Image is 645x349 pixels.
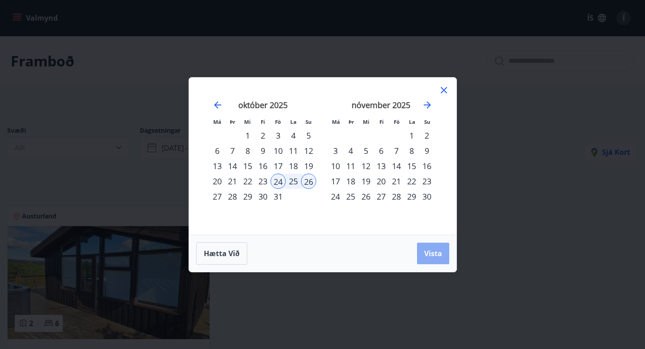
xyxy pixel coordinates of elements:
div: 22 [404,174,419,189]
div: 17 [271,158,286,174]
div: Calendar [200,88,446,224]
div: 30 [255,189,271,204]
div: 5 [301,128,316,143]
td: Choose föstudagur, 10. október 2025 as your check-in date. It’s available. [271,143,286,158]
small: Má [213,118,221,125]
div: 14 [389,158,404,174]
td: Choose miðvikudagur, 12. nóvember 2025 as your check-in date. It’s available. [358,158,374,174]
td: Choose þriðjudagur, 25. nóvember 2025 as your check-in date. It’s available. [343,189,358,204]
div: 15 [404,158,419,174]
small: La [409,118,415,125]
td: Choose miðvikudagur, 1. október 2025 as your check-in date. It’s available. [240,128,255,143]
td: Choose föstudagur, 14. nóvember 2025 as your check-in date. It’s available. [389,158,404,174]
small: Fi [379,118,384,125]
td: Choose sunnudagur, 9. nóvember 2025 as your check-in date. It’s available. [419,143,434,158]
div: 3 [328,143,343,158]
td: Choose fimmtudagur, 20. nóvember 2025 as your check-in date. It’s available. [374,174,389,189]
div: 1 [404,128,419,143]
div: 13 [210,158,225,174]
div: 11 [286,143,301,158]
div: 10 [271,143,286,158]
div: 5 [358,143,374,158]
td: Choose þriðjudagur, 7. október 2025 as your check-in date. It’s available. [225,143,240,158]
div: 15 [240,158,255,174]
td: Choose miðvikudagur, 5. nóvember 2025 as your check-in date. It’s available. [358,143,374,158]
div: 14 [225,158,240,174]
div: 4 [286,128,301,143]
div: 31 [271,189,286,204]
div: 12 [301,143,316,158]
td: Choose fimmtudagur, 27. nóvember 2025 as your check-in date. It’s available. [374,189,389,204]
td: Choose fimmtudagur, 30. október 2025 as your check-in date. It’s available. [255,189,271,204]
div: 7 [389,143,404,158]
div: 9 [419,143,434,158]
td: Choose mánudagur, 6. október 2025 as your check-in date. It’s available. [210,143,225,158]
div: 26 [301,174,316,189]
div: Move forward to switch to the next month. [422,100,433,110]
div: 21 [225,174,240,189]
div: 23 [255,174,271,189]
div: 26 [358,189,374,204]
td: Choose þriðjudagur, 4. nóvember 2025 as your check-in date. It’s available. [343,143,358,158]
div: 2 [255,128,271,143]
div: 22 [240,174,255,189]
div: 30 [419,189,434,204]
td: Choose föstudagur, 28. nóvember 2025 as your check-in date. It’s available. [389,189,404,204]
td: Choose sunnudagur, 12. október 2025 as your check-in date. It’s available. [301,143,316,158]
div: 4 [343,143,358,158]
div: 8 [240,143,255,158]
div: 29 [240,189,255,204]
span: Hætta við [204,249,240,258]
td: Choose laugardagur, 11. október 2025 as your check-in date. It’s available. [286,143,301,158]
div: 8 [404,143,419,158]
td: Choose laugardagur, 15. nóvember 2025 as your check-in date. It’s available. [404,158,419,174]
small: Fö [275,118,281,125]
small: Þr [348,118,354,125]
div: 10 [328,158,343,174]
div: 27 [374,189,389,204]
strong: nóvember 2025 [352,100,410,110]
td: Choose miðvikudagur, 22. október 2025 as your check-in date. It’s available. [240,174,255,189]
td: Choose miðvikudagur, 26. nóvember 2025 as your check-in date. It’s available. [358,189,374,204]
span: Vista [424,249,442,258]
td: Selected as end date. sunnudagur, 26. október 2025 [301,174,316,189]
td: Choose fimmtudagur, 6. nóvember 2025 as your check-in date. It’s available. [374,143,389,158]
div: 6 [374,143,389,158]
div: 25 [286,174,301,189]
td: Choose föstudagur, 17. október 2025 as your check-in date. It’s available. [271,158,286,174]
td: Choose sunnudagur, 30. nóvember 2025 as your check-in date. It’s available. [419,189,434,204]
div: 21 [389,174,404,189]
td: Choose fimmtudagur, 16. október 2025 as your check-in date. It’s available. [255,158,271,174]
td: Choose fimmtudagur, 13. nóvember 2025 as your check-in date. It’s available. [374,158,389,174]
div: Move backward to switch to the previous month. [212,100,223,110]
small: Fi [261,118,265,125]
td: Choose þriðjudagur, 21. október 2025 as your check-in date. It’s available. [225,174,240,189]
td: Choose föstudagur, 3. október 2025 as your check-in date. It’s available. [271,128,286,143]
div: 24 [271,174,286,189]
td: Choose laugardagur, 29. nóvember 2025 as your check-in date. It’s available. [404,189,419,204]
div: 18 [343,174,358,189]
div: 20 [374,174,389,189]
td: Choose mánudagur, 3. nóvember 2025 as your check-in date. It’s available. [328,143,343,158]
div: 2 [419,128,434,143]
td: Choose laugardagur, 1. nóvember 2025 as your check-in date. It’s available. [404,128,419,143]
small: Mi [363,118,370,125]
td: Choose laugardagur, 8. nóvember 2025 as your check-in date. It’s available. [404,143,419,158]
td: Choose þriðjudagur, 28. október 2025 as your check-in date. It’s available. [225,189,240,204]
td: Choose miðvikudagur, 8. október 2025 as your check-in date. It’s available. [240,143,255,158]
td: Choose mánudagur, 17. nóvember 2025 as your check-in date. It’s available. [328,174,343,189]
button: Hætta við [196,242,247,265]
td: Choose mánudagur, 27. október 2025 as your check-in date. It’s available. [210,189,225,204]
td: Choose laugardagur, 22. nóvember 2025 as your check-in date. It’s available. [404,174,419,189]
div: 25 [343,189,358,204]
div: 16 [419,158,434,174]
td: Choose þriðjudagur, 14. október 2025 as your check-in date. It’s available. [225,158,240,174]
small: Su [424,118,430,125]
div: 24 [328,189,343,204]
div: 28 [225,189,240,204]
td: Choose fimmtudagur, 23. október 2025 as your check-in date. It’s available. [255,174,271,189]
div: 9 [255,143,271,158]
td: Choose mánudagur, 10. nóvember 2025 as your check-in date. It’s available. [328,158,343,174]
small: Su [305,118,312,125]
td: Choose þriðjudagur, 11. nóvember 2025 as your check-in date. It’s available. [343,158,358,174]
